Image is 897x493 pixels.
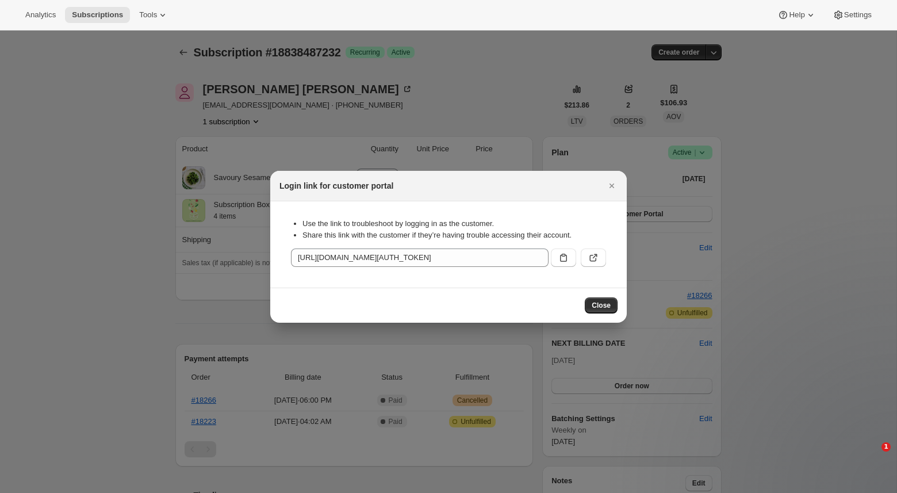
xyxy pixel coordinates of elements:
button: Analytics [18,7,63,23]
span: 1 [881,442,891,452]
span: Settings [844,10,872,20]
span: Close [592,301,611,310]
button: Close [585,297,618,314]
span: Tools [139,10,157,20]
li: Share this link with the customer if they’re having trouble accessing their account. [302,230,606,241]
button: Subscriptions [65,7,130,23]
iframe: Intercom live chat [858,442,885,470]
span: Subscriptions [72,10,123,20]
button: Settings [826,7,879,23]
span: Help [789,10,804,20]
button: Help [770,7,823,23]
h2: Login link for customer portal [279,180,393,192]
span: Analytics [25,10,56,20]
button: Tools [132,7,175,23]
li: Use the link to troubleshoot by logging in as the customer. [302,218,606,230]
button: Close [604,178,620,194]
